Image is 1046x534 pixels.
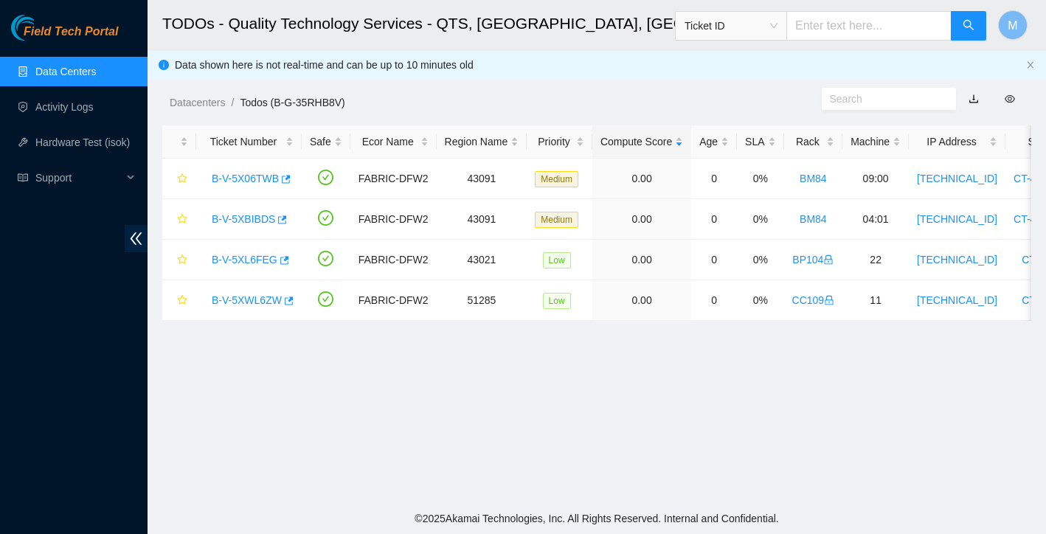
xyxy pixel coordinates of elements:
[318,291,333,307] span: check-circle
[917,294,997,306] a: [TECHNICAL_ID]
[177,173,187,185] span: star
[792,294,835,306] a: CC109lock
[212,294,282,306] a: B-V-5XWL6ZW
[737,199,783,240] td: 0%
[212,254,277,266] a: B-V-5XL6FEG
[437,280,527,321] td: 51285
[177,295,187,307] span: star
[318,170,333,185] span: check-circle
[824,295,834,305] span: lock
[592,159,691,199] td: 0.00
[592,240,691,280] td: 0.00
[240,97,344,108] a: Todos (B-G-35RHB8V)
[125,225,148,252] span: double-left
[318,210,333,226] span: check-circle
[737,240,783,280] td: 0%
[842,199,909,240] td: 04:01
[437,159,527,199] td: 43091
[823,254,834,265] span: lock
[685,15,777,37] span: Ticket ID
[917,173,997,184] a: [TECHNICAL_ID]
[212,213,275,225] a: B-V-5XBIBDS
[535,212,578,228] span: Medium
[786,11,952,41] input: Enter text here...
[969,93,979,105] a: download
[842,240,909,280] td: 22
[957,87,990,111] button: download
[35,136,130,148] a: Hardware Test (isok)
[11,15,75,41] img: Akamai Technologies
[350,280,437,321] td: FABRIC-DFW2
[24,25,118,39] span: Field Tech Portal
[963,19,974,33] span: search
[592,199,691,240] td: 0.00
[1026,60,1035,69] span: close
[35,163,122,193] span: Support
[350,199,437,240] td: FABRIC-DFW2
[691,159,737,199] td: 0
[543,293,571,309] span: Low
[800,173,827,184] a: BM84
[691,199,737,240] td: 0
[951,11,986,41] button: search
[737,159,783,199] td: 0%
[170,288,188,312] button: star
[35,66,96,77] a: Data Centers
[691,240,737,280] td: 0
[842,159,909,199] td: 09:00
[543,252,571,268] span: Low
[177,214,187,226] span: star
[1008,16,1017,35] span: M
[177,254,187,266] span: star
[18,173,28,183] span: read
[535,171,578,187] span: Medium
[212,173,279,184] a: B-V-5X06TWB
[35,101,94,113] a: Activity Logs
[170,167,188,190] button: star
[148,503,1046,534] footer: © 2025 Akamai Technologies, Inc. All Rights Reserved. Internal and Confidential.
[170,97,225,108] a: Datacenters
[231,97,234,108] span: /
[792,254,834,266] a: BP104lock
[691,280,737,321] td: 0
[1026,60,1035,70] button: close
[1005,94,1015,104] span: eye
[842,280,909,321] td: 11
[800,213,827,225] a: BM84
[11,27,118,46] a: Akamai TechnologiesField Tech Portal
[350,240,437,280] td: FABRIC-DFW2
[170,248,188,271] button: star
[998,10,1028,40] button: M
[830,91,937,107] input: Search
[318,251,333,266] span: check-circle
[350,159,437,199] td: FABRIC-DFW2
[737,280,783,321] td: 0%
[437,199,527,240] td: 43091
[437,240,527,280] td: 43021
[917,254,997,266] a: [TECHNICAL_ID]
[592,280,691,321] td: 0.00
[917,213,997,225] a: [TECHNICAL_ID]
[170,207,188,231] button: star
